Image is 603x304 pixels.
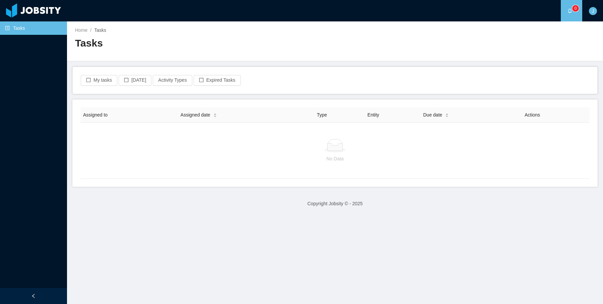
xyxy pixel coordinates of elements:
span: Tasks [94,27,106,33]
span: Assigned to [83,112,108,118]
span: J [592,7,594,15]
i: icon: bell [567,8,572,13]
h2: Tasks [75,36,335,50]
sup: 0 [572,5,579,12]
div: Sort [213,112,217,117]
span: / [90,27,91,33]
span: Actions [525,112,540,118]
span: Assigned date [181,111,210,119]
i: icon: caret-down [213,115,217,117]
i: icon: caret-up [445,112,449,114]
span: Type [317,112,327,118]
button: Activity Types [153,75,192,86]
a: Home [75,27,87,33]
a: icon: profileTasks [5,21,62,35]
span: Entity [367,112,379,118]
i: icon: caret-up [213,112,217,114]
div: Sort [445,112,449,117]
p: No Data [86,155,584,162]
button: icon: border[DATE] [119,75,151,86]
footer: Copyright Jobsity © - 2025 [67,192,603,215]
i: icon: caret-down [445,115,449,117]
button: icon: borderExpired Tasks [194,75,241,86]
span: Due date [423,111,442,119]
button: icon: borderMy tasks [81,75,117,86]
